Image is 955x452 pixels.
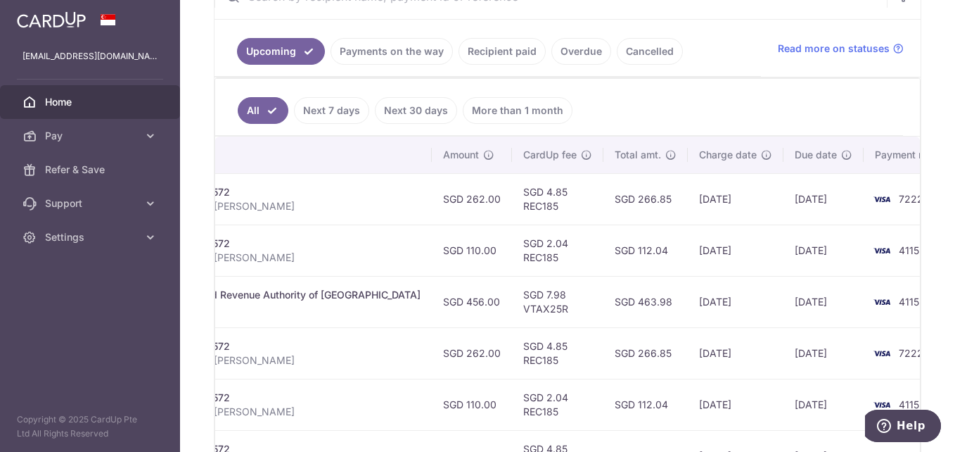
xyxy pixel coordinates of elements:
p: [EMAIL_ADDRESS][DOMAIN_NAME] [23,49,158,63]
span: CardUp fee [523,148,577,162]
td: SGD 7.98 VTAX25R [512,276,603,327]
p: [DATE] HENG KIA [PERSON_NAME] [129,251,421,265]
td: SGD 266.85 [603,173,688,225]
div: Condo & MCST. 2572 [129,339,421,353]
td: SGD 266.85 [603,327,688,379]
td: [DATE] [688,379,783,430]
span: Due date [795,148,837,162]
span: Help [32,10,60,23]
td: [DATE] [783,327,864,379]
img: Bank Card [868,294,896,310]
span: Refer & Save [45,163,138,177]
img: CardUp [17,11,86,28]
a: Next 7 days [294,97,369,124]
td: [DATE] [688,327,783,379]
td: SGD 112.04 [603,225,688,276]
td: SGD 262.00 [432,327,512,379]
span: Total amt. [615,148,661,162]
td: [DATE] [783,225,864,276]
span: Charge date [699,148,757,162]
td: [DATE] [688,173,783,225]
td: [DATE] [783,276,864,327]
a: Upcoming [237,38,325,65]
iframe: Opens a widget where you can find more information [865,410,941,445]
td: SGD 4.85 REC185 [512,327,603,379]
td: [DATE] [688,225,783,276]
td: SGD 2.04 REC185 [512,225,603,276]
p: S6924271E [129,302,421,316]
span: 7222 [899,193,923,205]
p: [DATE] HENG KIA [PERSON_NAME] [129,405,421,419]
a: Payments on the way [331,38,453,65]
p: [DATE] HENG KIA [PERSON_NAME] [129,353,421,368]
td: SGD 463.98 [603,276,688,327]
td: SGD 262.00 [432,173,512,225]
a: Read more on statuses [778,42,904,56]
img: Bank Card [868,345,896,362]
a: Overdue [551,38,611,65]
span: 4115 [899,398,919,410]
div: Condo & MCST. 2572 [129,185,421,199]
span: Home [45,95,138,109]
th: Payment details [118,137,432,173]
td: SGD 110.00 [432,379,512,430]
td: [DATE] [783,379,864,430]
a: All [238,97,288,124]
td: SGD 4.85 REC185 [512,173,603,225]
td: [DATE] [688,276,783,327]
td: [DATE] [783,173,864,225]
span: Amount [443,148,479,162]
span: Pay [45,129,138,143]
p: [DATE] HENG KIA [PERSON_NAME] [129,199,421,213]
span: Support [45,196,138,211]
a: Next 30 days [375,97,457,124]
td: SGD 112.04 [603,379,688,430]
td: SGD 2.04 REC185 [512,379,603,430]
span: 4115 [899,296,919,308]
div: Condo & MCST. 2572 [129,391,421,405]
td: SGD 110.00 [432,225,512,276]
span: Settings [45,230,138,244]
a: Cancelled [617,38,683,65]
span: Read more on statuses [778,42,890,56]
img: Bank Card [868,396,896,413]
a: More than 1 month [463,97,572,124]
img: Bank Card [868,242,896,259]
div: Income Tax. Inland Revenue Authority of [GEOGRAPHIC_DATA] [129,288,421,302]
span: 7222 [899,347,923,359]
img: Bank Card [868,191,896,208]
span: 4115 [899,244,919,256]
a: Recipient paid [459,38,546,65]
td: SGD 456.00 [432,276,512,327]
div: Condo & MCST. 2572 [129,237,421,251]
